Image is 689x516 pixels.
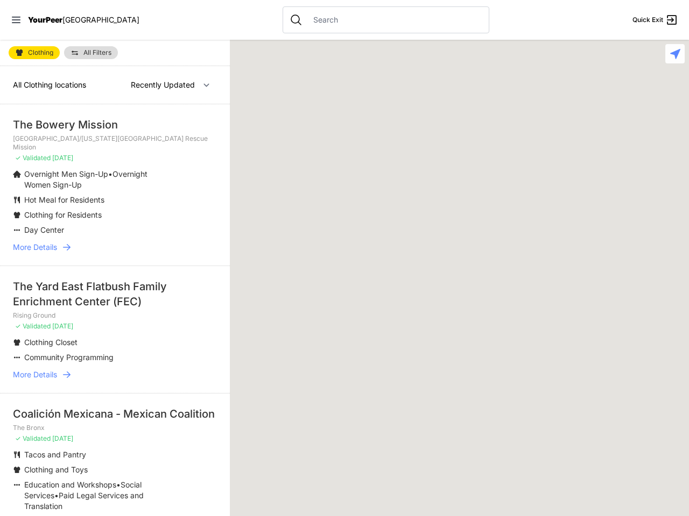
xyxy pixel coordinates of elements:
span: [DATE] [52,434,73,442]
p: The Bronx [13,424,217,432]
div: Ford Hall [445,99,458,117]
span: Day Center [24,225,64,234]
span: Education and Workshops [24,480,116,489]
span: • [116,480,121,489]
a: More Details [13,369,217,380]
div: The Cathedral Church of St. John the Divine [470,125,483,142]
span: All Clothing locations [13,80,86,89]
a: Clothing [9,46,60,59]
span: Clothing and Toys [24,465,88,474]
div: Pathways Adult Drop-In Program [356,282,369,299]
div: Fancy Thrift Shop [613,483,627,500]
div: Uptown/Harlem DYCD Youth Drop-in Center [552,79,565,96]
span: [DATE] [52,154,73,162]
a: YourPeer[GEOGRAPHIC_DATA] [28,17,139,23]
span: More Details [13,242,57,253]
span: YourPeer [28,15,62,24]
div: Avenue Church [559,324,573,341]
div: The Yard East Flatbush Family Enrichment Center (FEC) [13,279,217,309]
span: Clothing [28,49,53,56]
input: Search [307,15,482,25]
span: ✓ Validated [15,322,51,330]
div: East Harlem [597,104,610,121]
a: Quick Exit [632,13,678,26]
div: The Bowery Mission [13,117,217,132]
div: Manhattan [462,59,476,76]
a: More Details [13,242,217,253]
span: Clothing for Residents [24,210,102,219]
span: ✓ Validated [15,154,51,162]
span: Quick Exit [632,16,663,24]
span: Community Programming [24,353,114,362]
span: Overnight Men Sign-Up [24,169,108,178]
span: All Filters [83,49,111,56]
div: Manhattan [581,102,594,119]
div: Manhattan [448,396,462,413]
span: Paid Legal Services and Translation [24,491,144,511]
div: Main Location [627,134,641,151]
span: Hot Meal for Residents [24,195,104,204]
span: • [54,491,59,500]
span: Clothing Closet [24,338,78,347]
span: Tacos and Pantry [24,450,86,459]
span: ✓ Validated [15,434,51,442]
a: All Filters [64,46,118,59]
span: • [108,169,113,178]
span: [GEOGRAPHIC_DATA] [62,15,139,24]
div: Coalición Mexicana - Mexican Coalition [13,406,217,421]
div: Manhattan [569,75,582,92]
span: More Details [13,369,57,380]
span: [DATE] [52,322,73,330]
div: The PILLARS – Holistic Recovery Support [525,69,539,87]
p: Rising Ground [13,311,217,320]
p: [GEOGRAPHIC_DATA]/[US_STATE][GEOGRAPHIC_DATA] Rescue Mission [13,134,217,152]
div: 9th Avenue Drop-in Center [304,449,317,467]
